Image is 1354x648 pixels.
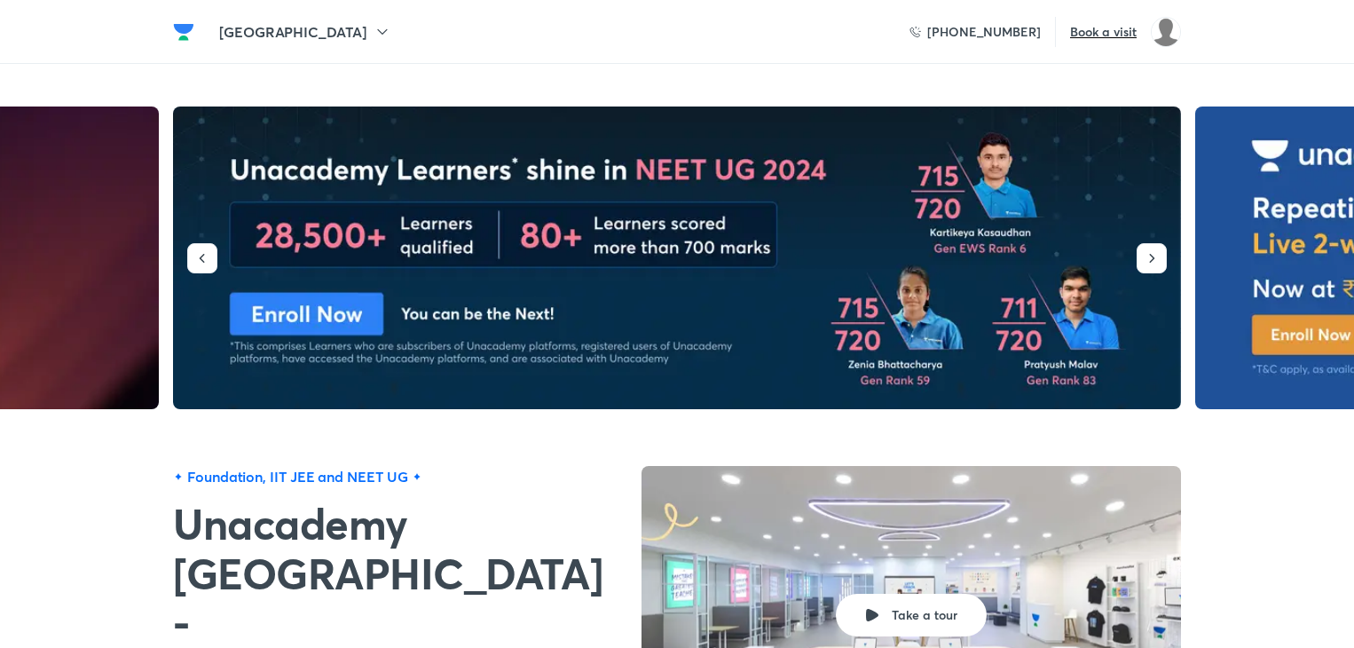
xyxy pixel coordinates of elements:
[909,23,1041,41] a: [PHONE_NUMBER]
[173,471,184,482] img: blue-star
[412,471,422,482] img: blue-star
[173,107,1181,409] img: IMAGE IMAge
[1070,23,1137,41] h6: Book a visit
[892,606,957,624] span: Take a tour
[219,21,366,43] h5: [GEOGRAPHIC_DATA]
[1151,17,1181,47] img: Rahul Kumar
[836,594,987,636] button: Take a tour
[173,21,201,43] a: Company Logo
[173,21,194,43] img: Company Logo
[173,107,1181,412] a: IMAGE IMAge
[187,466,408,487] h5: Foundation, IIT JEE and NEET UG
[927,23,1041,41] h6: [PHONE_NUMBER]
